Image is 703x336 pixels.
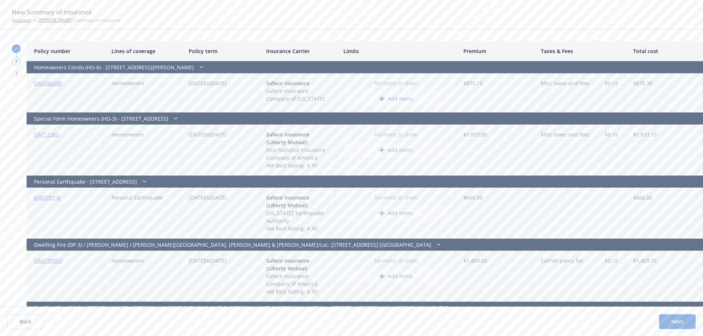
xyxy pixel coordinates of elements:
div: Taxes & Fees [534,41,626,61]
button: Misc taxes and fees [541,79,593,87]
span: AM Best Rating: A XV [266,288,318,295]
div: $1,409.00 [456,251,534,302]
a: OA711385 [34,131,59,138]
span: No items to show [343,257,448,264]
button: Resize column [620,41,626,61]
span: [DATE] [189,194,205,201]
button: Add items [343,91,448,106]
div: Dwelling Fire (DP-3) / [PERSON_NAME] / [PERSON_NAME][GEOGRAPHIC_DATA], [PERSON_NAME] & [PERSON_NA... [27,239,534,251]
button: Carrier policy fee [541,257,590,264]
button: Misc taxes and fees [541,131,593,138]
div: Special Form Homeowners (HO-3) - [STREET_ADDRESS] [27,112,534,125]
span: [DATE] [189,257,205,264]
span: Safeco Insurance (Liberty Mutual) [266,257,309,272]
a: [PERSON_NAME] [38,17,73,23]
div: Homeowners [104,73,182,112]
span: No items to show [343,194,448,201]
span: Summary of Insurance [38,17,120,23]
div: $666.00 [456,188,534,239]
h1: New Summary of Insurance [12,7,691,17]
span: First National Insurance Company of America [266,146,326,161]
span: [DATE] [210,80,227,87]
a: Accounts [12,17,31,23]
div: to [181,251,259,302]
button: $0.15 [596,79,618,87]
button: Resize column [697,41,703,61]
div: Personal Earthquake [104,188,182,239]
span: Safeco Insurance Company of America [266,273,318,287]
div: Dwelling Fire (DP-3) / [PERSON_NAME] / [PERSON_NAME][GEOGRAPHIC_DATA], [PERSON_NAME] & [PERSON_NA... [27,302,534,314]
button: Add items [343,206,448,221]
div: to [181,73,259,112]
div: 3 [12,69,21,78]
button: Resize column [253,41,259,61]
span: [DATE] [210,194,227,201]
div: Premium [456,41,534,61]
div: to [181,188,259,239]
button: $0.15 [596,131,618,138]
button: Next [659,314,696,329]
span: Safeco Insurance [266,80,309,87]
div: Lines of coverage [104,41,182,61]
span: AM Best Rating: A XV [266,225,318,232]
button: Resize column [450,41,456,61]
button: $0.15 [593,257,618,264]
button: Add items [343,143,448,157]
button: Resize column [175,41,181,61]
div: Homeowners [104,251,182,302]
a: EX6376118 [34,194,61,201]
span: Safeco Insurance Company of [US_STATE] [266,87,325,102]
div: Limits [336,41,456,61]
div: Homeowners [104,125,182,176]
button: Back [7,314,44,329]
span: [DATE] [210,131,227,138]
span: Safeco Insurance (Liberty Mutual) [266,131,309,146]
span: [US_STATE] Earthquake Authority [266,209,324,224]
span: [DATE] [189,80,205,87]
span: [DATE] [189,131,205,138]
a: OA5086580 [34,80,62,87]
div: to [181,125,259,176]
div: Policy number [27,41,104,61]
span: AM Best Rating: A XV [266,162,318,169]
div: Homeowners Condo (HO-6) - [STREET_ADDRESS][PERSON_NAME] [27,61,534,73]
span: [DATE] [210,257,227,264]
span: Safeco Insurance (Liberty Mutual) [266,194,309,209]
button: Add items [343,269,448,284]
button: Resize column [98,41,104,61]
div: 2 [12,57,21,66]
div: Insurance Carrier [259,41,336,61]
div: $875.15 [456,73,534,112]
a: OA5159357 [34,257,62,264]
button: Resize column [330,41,336,61]
div: $1,873.00 [456,125,534,176]
div: Policy term [181,41,259,61]
button: Resize column [528,41,534,61]
span: No items to show [343,79,448,87]
span: No items to show [343,131,448,138]
div: Personal Earthquake - [STREET_ADDRESS] [27,176,534,188]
